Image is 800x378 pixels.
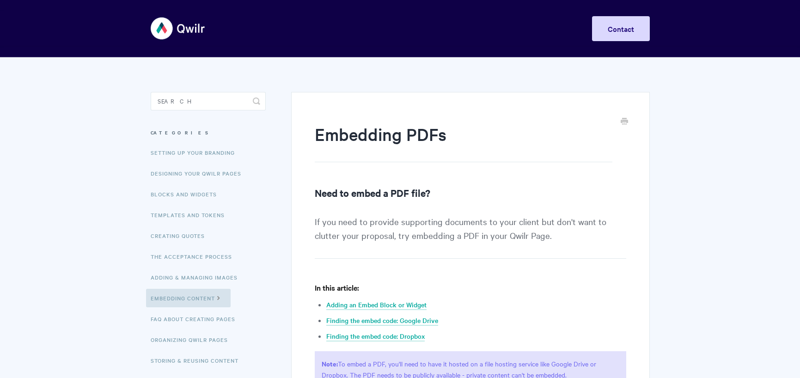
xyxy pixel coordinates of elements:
a: Setting up your Branding [151,143,242,162]
p: If you need to provide supporting documents to your client but don't want to clutter your proposa... [315,214,626,259]
a: The Acceptance Process [151,247,239,266]
a: Finding the embed code: Dropbox [326,331,425,341]
strong: Note: [322,359,338,368]
a: FAQ About Creating Pages [151,310,242,328]
img: Qwilr Help Center [151,11,206,46]
a: Contact [592,16,650,41]
a: Embedding Content [146,289,231,307]
input: Search [151,92,266,110]
a: Adding & Managing Images [151,268,244,287]
strong: In this article: [315,282,359,293]
a: Adding an Embed Block or Widget [326,300,427,310]
a: Storing & Reusing Content [151,351,245,370]
a: Blocks and Widgets [151,185,224,203]
h2: Need to embed a PDF file? [315,185,626,200]
h1: Embedding PDFs [315,122,612,162]
a: Templates and Tokens [151,206,232,224]
a: Finding the embed code: Google Drive [326,316,438,326]
a: Organizing Qwilr Pages [151,330,235,349]
h3: Categories [151,124,266,141]
a: Print this Article [621,117,628,127]
a: Creating Quotes [151,226,212,245]
a: Designing Your Qwilr Pages [151,164,248,183]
